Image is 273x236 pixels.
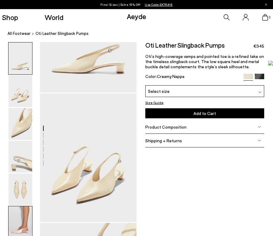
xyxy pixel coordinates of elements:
[2,14,18,21] a: Shop
[145,42,225,48] h2: Oti Leather Slingback Pumps
[258,125,261,128] img: svg%3E
[194,111,216,116] span: Add to Cart
[8,141,32,173] img: Oti Leather Slingback Pumps - Image 4
[8,30,31,37] a: All Footwear
[262,14,268,21] a: 0
[145,54,264,69] p: Oti’s high-coverage vamps and pointed toe is a refined take on the timeless slingback court. The ...
[157,74,184,79] span: Creamy Nappa
[8,174,32,205] img: Oti Leather Slingback Pumps - Image 5
[258,139,261,142] img: svg%3E
[253,43,264,49] span: €345
[100,2,173,8] p: Final Sizes | Extra 15% Off
[35,30,89,37] span: Oti Leather Slingback Pumps
[127,12,146,21] a: Aeyde
[8,108,32,140] img: Oti Leather Slingback Pumps - Image 3
[145,138,182,143] span: Shipping + Returns
[145,74,240,81] div: Color:
[148,88,170,94] span: Select size
[8,42,32,74] img: Oti Leather Slingback Pumps - Image 1
[145,99,163,106] button: Size Guide
[145,108,264,118] button: Add to Cart
[145,124,187,130] span: Product Composition
[8,25,273,42] nav: breadcrumb
[145,3,173,6] span: Navigate to /collections/ss25-final-sizes
[268,16,271,19] span: 0
[258,91,261,94] img: svg%3E
[8,75,32,107] img: Oti Leather Slingback Pumps - Image 2
[45,14,63,21] a: World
